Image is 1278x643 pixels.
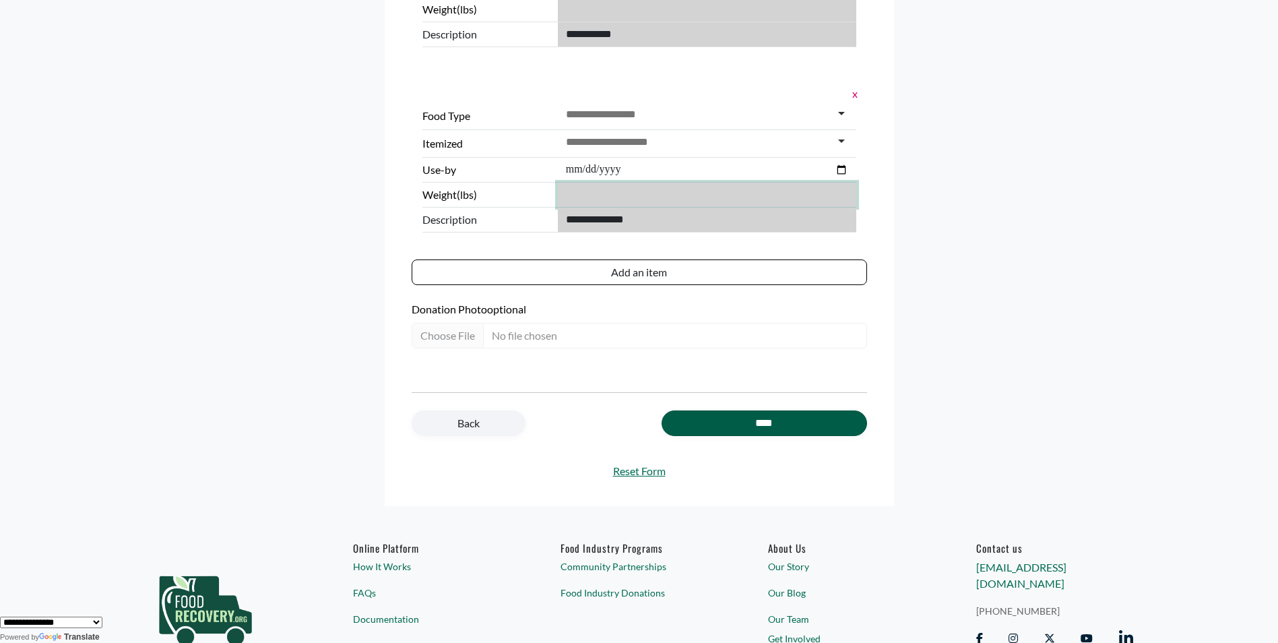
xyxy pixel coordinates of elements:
label: Donation Photo [412,301,867,317]
label: Itemized [422,135,552,152]
label: Weight [422,187,552,203]
a: About Us [768,542,925,554]
label: Use-by [422,162,552,178]
a: Back [412,410,525,436]
span: optional [487,303,526,315]
span: Description [422,212,552,228]
a: Translate [39,632,100,642]
a: Reset Form [412,463,867,479]
img: Google Translate [39,633,64,642]
span: (lbs) [457,188,477,201]
a: Our Team [768,612,925,626]
a: Our Blog [768,586,925,600]
h6: Online Platform [353,542,510,554]
h6: Food Industry Programs [561,542,717,554]
button: x [848,85,856,102]
a: [EMAIL_ADDRESS][DOMAIN_NAME] [976,561,1066,590]
a: [PHONE_NUMBER] [976,604,1133,618]
a: Documentation [353,612,510,626]
label: Food Type [422,108,552,124]
span: Description [422,26,552,42]
button: Add an item [412,259,867,285]
a: FAQs [353,586,510,600]
label: Weight [422,1,552,18]
h6: Contact us [976,542,1133,554]
a: Our Story [768,559,925,574]
a: How It Works [353,559,510,574]
a: Community Partnerships [561,559,717,574]
a: Food Industry Donations [561,586,717,600]
span: (lbs) [457,3,477,16]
